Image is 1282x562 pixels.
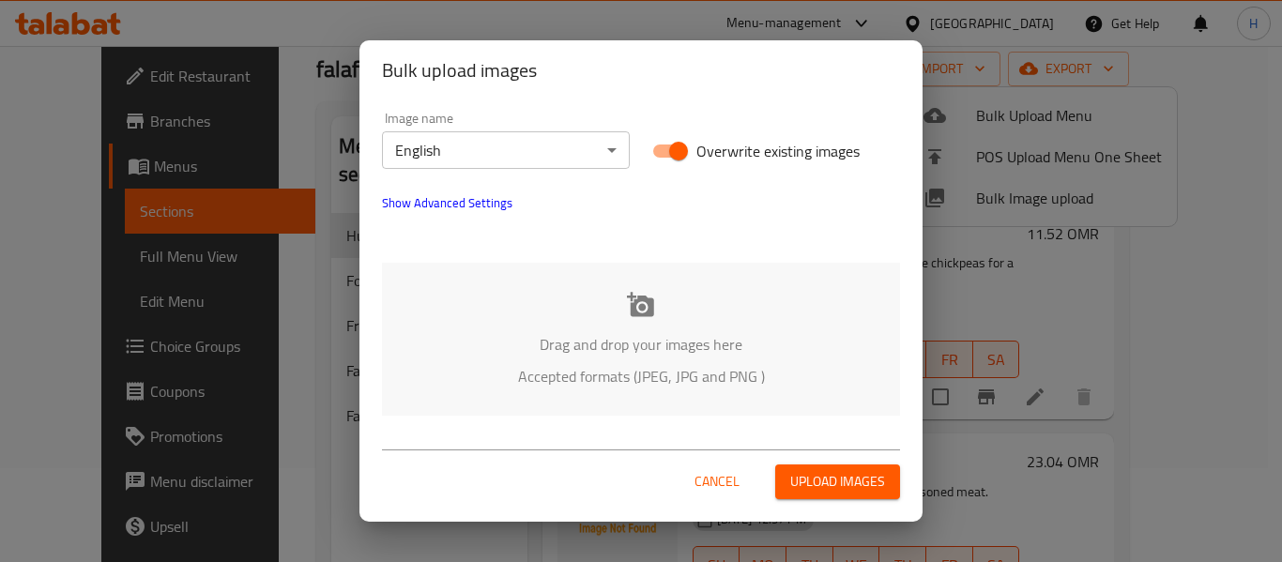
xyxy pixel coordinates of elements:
[775,464,900,499] button: Upload images
[382,191,512,214] span: Show Advanced Settings
[382,55,900,85] h2: Bulk upload images
[382,131,630,169] div: English
[694,470,740,494] span: Cancel
[410,365,872,387] p: Accepted formats (JPEG, JPG and PNG )
[687,464,747,499] button: Cancel
[410,333,872,356] p: Drag and drop your images here
[696,140,860,162] span: Overwrite existing images
[790,470,885,494] span: Upload images
[371,180,524,225] button: show more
